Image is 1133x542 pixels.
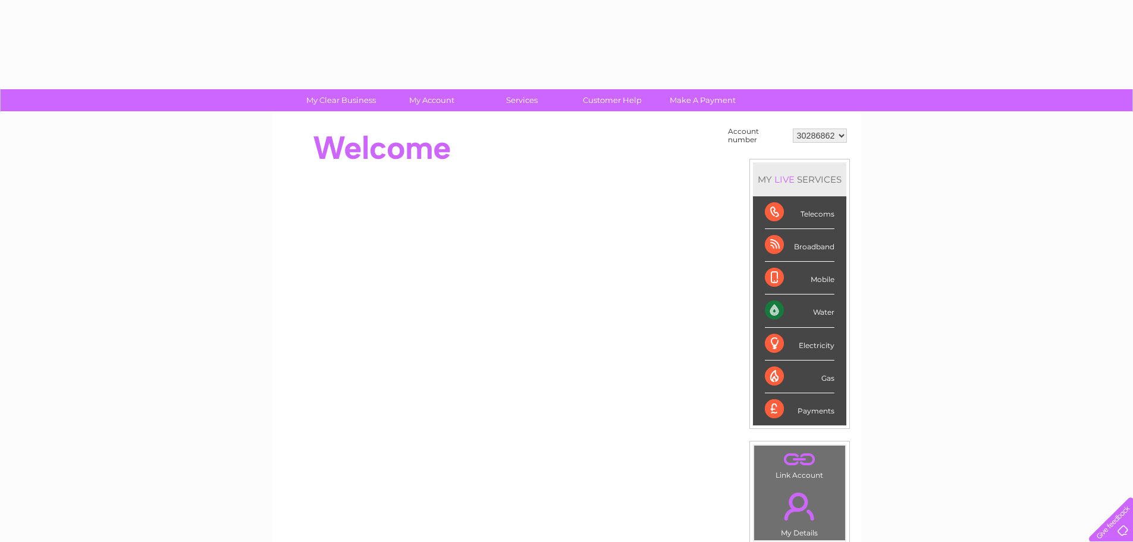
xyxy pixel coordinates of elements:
td: Link Account [754,445,846,483]
div: Mobile [765,262,834,295]
a: Customer Help [563,89,661,111]
div: LIVE [772,174,797,185]
a: My Clear Business [292,89,390,111]
a: Services [473,89,571,111]
div: Electricity [765,328,834,361]
a: . [757,449,842,469]
div: Gas [765,361,834,393]
a: . [757,485,842,527]
a: Make A Payment [654,89,752,111]
td: Account number [725,124,790,147]
td: My Details [754,483,846,541]
div: Broadband [765,229,834,262]
a: My Account [382,89,481,111]
div: Payments [765,393,834,425]
div: Telecoms [765,196,834,229]
div: MY SERVICES [753,162,846,196]
div: Water [765,295,834,327]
